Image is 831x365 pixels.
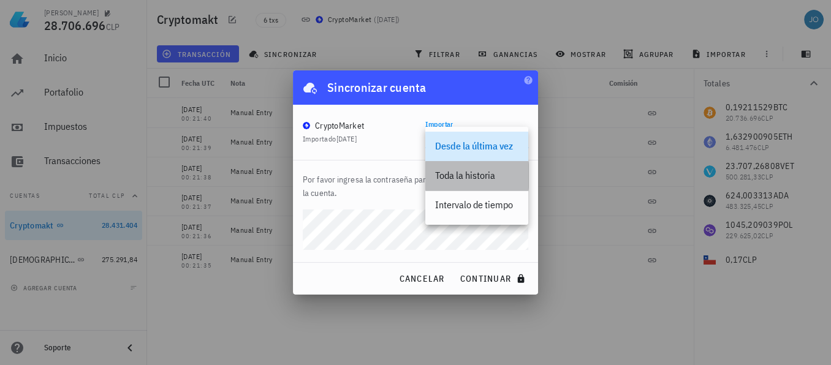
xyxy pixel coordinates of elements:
button: continuar [455,268,533,290]
label: Importar [425,119,453,129]
p: Por favor ingresa la contraseña para desbloquear y sincronizar la cuenta. [303,173,528,200]
span: cancelar [398,273,444,284]
button: cancelar [393,268,449,290]
div: Toda la historia [435,170,518,181]
span: [DATE] [336,134,357,143]
div: CryptoMarket [315,119,364,132]
div: Sincronizar cuenta [327,78,427,97]
span: continuar [460,273,528,284]
div: Intervalo de tiempo [435,199,518,211]
div: ImportarDesde la última vez [425,127,528,148]
span: Importado [303,134,357,143]
div: Desde la última vez [435,140,518,152]
img: CryptoMKT [303,122,310,129]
